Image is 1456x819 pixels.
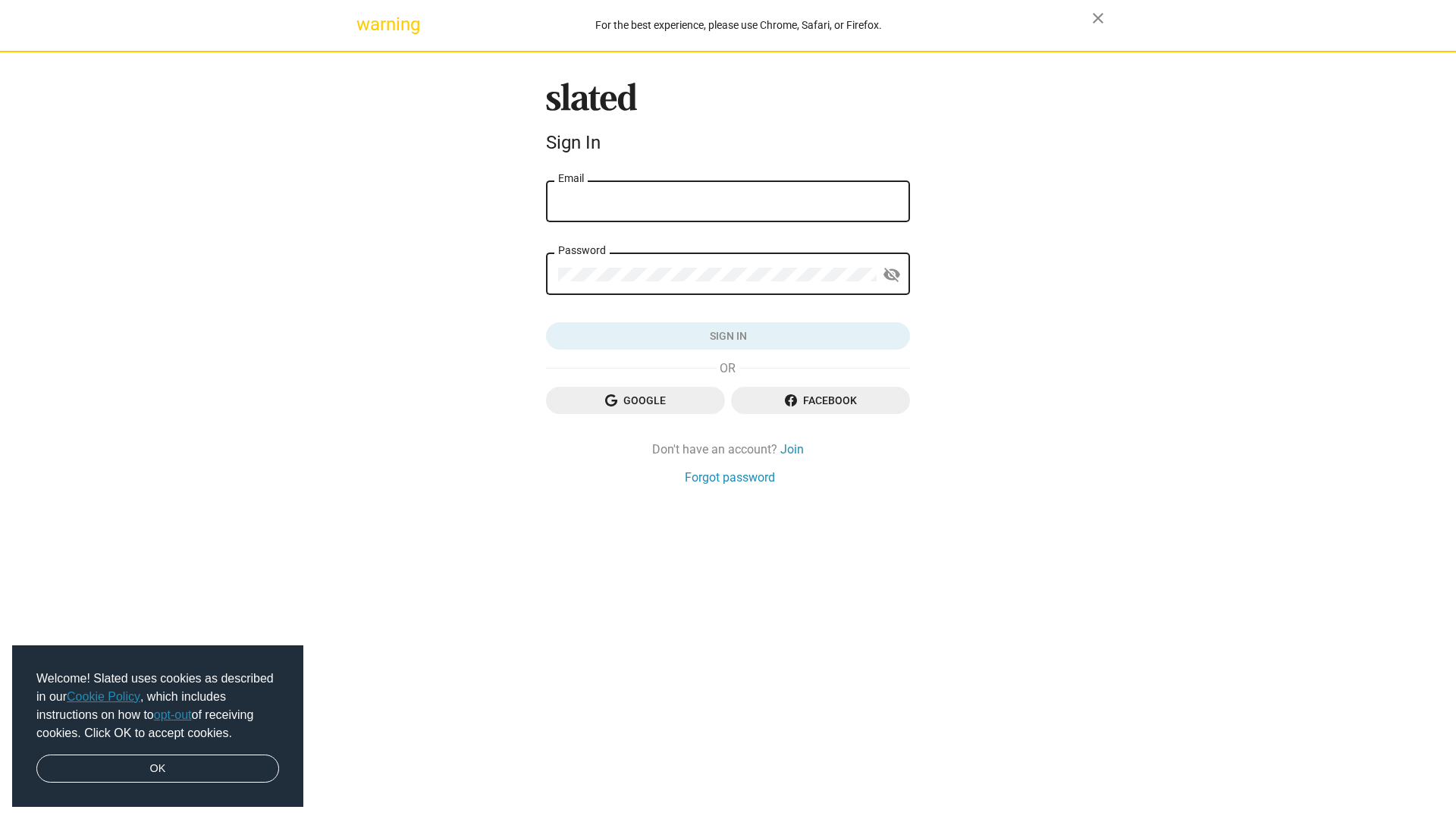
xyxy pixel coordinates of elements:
div: Don't have an account? [546,441,910,457]
mat-icon: visibility_off [883,263,901,287]
div: cookieconsent [12,645,303,808]
a: opt-out [154,708,192,721]
a: dismiss cookie message [36,755,279,783]
a: Join [780,441,804,457]
span: Welcome! Slated uses cookies as described in our , which includes instructions on how to of recei... [36,670,279,742]
a: Cookie Policy [67,690,140,703]
span: Google [558,387,713,414]
button: Google [546,387,725,414]
div: Sign In [546,132,910,153]
mat-icon: warning [356,15,375,33]
sl-branding: Sign In [546,83,910,160]
div: For the best experience, please use Chrome, Safari, or Firefox. [385,15,1092,36]
button: Show password [877,260,907,290]
a: Forgot password [685,469,775,485]
button: Facebook [731,387,910,414]
span: Facebook [743,387,898,414]
mat-icon: close [1089,9,1107,27]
